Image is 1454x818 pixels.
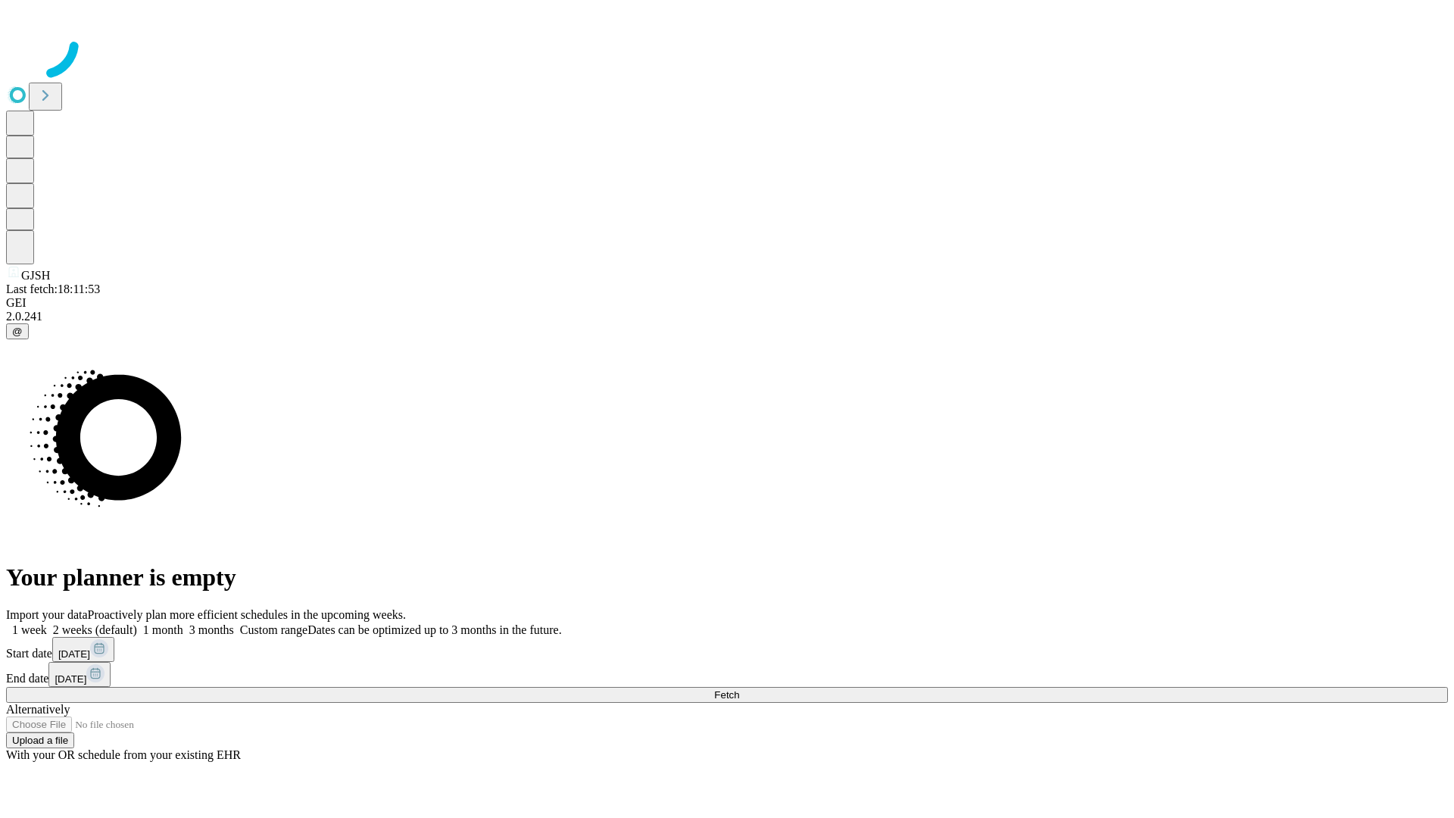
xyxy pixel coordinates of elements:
[6,662,1448,687] div: End date
[6,608,88,621] span: Import your data
[12,326,23,337] span: @
[714,689,739,701] span: Fetch
[6,323,29,339] button: @
[52,637,114,662] button: [DATE]
[6,564,1448,592] h1: Your planner is empty
[6,310,1448,323] div: 2.0.241
[240,623,307,636] span: Custom range
[6,637,1448,662] div: Start date
[189,623,234,636] span: 3 months
[6,703,70,716] span: Alternatively
[55,673,86,685] span: [DATE]
[58,648,90,660] span: [DATE]
[6,283,100,295] span: Last fetch: 18:11:53
[21,269,50,282] span: GJSH
[6,748,241,761] span: With your OR schedule from your existing EHR
[53,623,137,636] span: 2 weeks (default)
[6,296,1448,310] div: GEI
[12,623,47,636] span: 1 week
[6,732,74,748] button: Upload a file
[143,623,183,636] span: 1 month
[48,662,111,687] button: [DATE]
[88,608,406,621] span: Proactively plan more efficient schedules in the upcoming weeks.
[6,687,1448,703] button: Fetch
[307,623,561,636] span: Dates can be optimized up to 3 months in the future.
